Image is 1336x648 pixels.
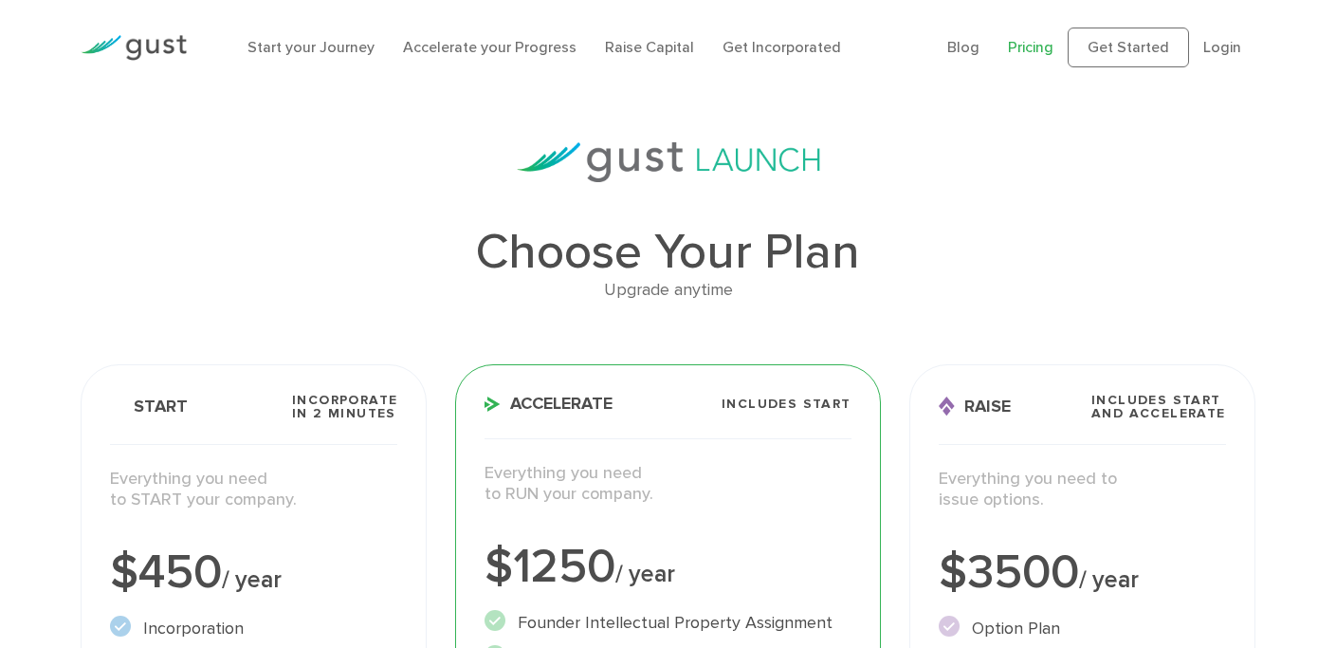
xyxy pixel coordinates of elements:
span: Includes START [722,398,851,411]
a: Pricing [1008,38,1053,56]
a: Start your Journey [247,38,375,56]
a: Raise Capital [605,38,694,56]
img: Gust Logo [81,35,187,61]
div: $3500 [939,549,1226,597]
p: Everything you need to START your company. [110,469,397,511]
p: Everything you need to issue options. [939,469,1226,511]
img: Accelerate Icon [485,397,501,412]
span: Accelerate [485,396,613,413]
a: Get Incorporated [723,38,841,56]
span: / year [615,560,675,588]
p: Everything you need to RUN your company. [485,463,851,506]
li: Incorporation [110,616,397,641]
div: $1250 [485,544,851,591]
li: Founder Intellectual Property Assignment [485,610,851,636]
span: / year [222,565,282,594]
a: Login [1203,38,1241,56]
img: gust-launch-logos.svg [517,142,820,182]
a: Accelerate your Progress [403,38,576,56]
span: / year [1079,565,1139,594]
a: Get Started [1068,28,1189,67]
li: Option Plan [939,616,1226,641]
div: $450 [110,549,397,597]
a: Blog [947,38,979,56]
span: Raise [939,397,1011,417]
div: Upgrade anytime [81,277,1254,305]
span: Start [110,397,188,417]
h1: Choose Your Plan [81,228,1254,277]
span: Incorporate in 2 Minutes [292,394,397,420]
span: Includes START and ACCELERATE [1091,394,1226,420]
img: Raise Icon [939,397,955,417]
